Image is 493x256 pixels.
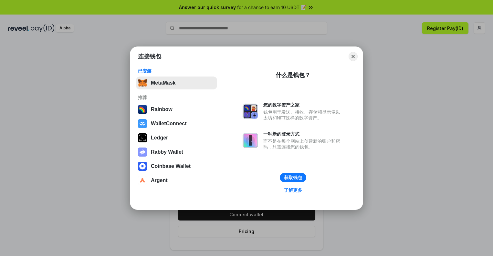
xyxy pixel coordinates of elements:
div: WalletConnect [151,121,187,127]
div: MetaMask [151,80,175,86]
div: 一种新的登录方式 [263,131,343,137]
button: Coinbase Wallet [136,160,217,173]
img: svg+xml,%3Csvg%20xmlns%3D%22http%3A%2F%2Fwww.w3.org%2F2000%2Fsvg%22%20width%3D%2228%22%20height%3... [138,133,147,142]
div: 了解更多 [284,187,302,193]
button: WalletConnect [136,117,217,130]
img: svg+xml,%3Csvg%20fill%3D%22none%22%20height%3D%2233%22%20viewBox%3D%220%200%2035%2033%22%20width%... [138,78,147,87]
img: svg+xml,%3Csvg%20xmlns%3D%22http%3A%2F%2Fwww.w3.org%2F2000%2Fsvg%22%20fill%3D%22none%22%20viewBox... [243,133,258,148]
div: 什么是钱包？ [276,71,310,79]
img: svg+xml,%3Csvg%20width%3D%2228%22%20height%3D%2228%22%20viewBox%3D%220%200%2028%2028%22%20fill%3D... [138,162,147,171]
button: 获取钱包 [280,173,306,182]
div: Coinbase Wallet [151,163,191,169]
div: 而不是在每个网站上创建新的账户和密码，只需连接您的钱包。 [263,138,343,150]
button: Ledger [136,131,217,144]
button: Argent [136,174,217,187]
button: MetaMask [136,77,217,89]
img: svg+xml,%3Csvg%20xmlns%3D%22http%3A%2F%2Fwww.w3.org%2F2000%2Fsvg%22%20fill%3D%22none%22%20viewBox... [243,104,258,119]
div: 已安装 [138,68,215,74]
div: Rabby Wallet [151,149,183,155]
img: svg+xml,%3Csvg%20width%3D%2228%22%20height%3D%2228%22%20viewBox%3D%220%200%2028%2028%22%20fill%3D... [138,119,147,128]
button: Rabby Wallet [136,146,217,159]
img: svg+xml,%3Csvg%20xmlns%3D%22http%3A%2F%2Fwww.w3.org%2F2000%2Fsvg%22%20fill%3D%22none%22%20viewBox... [138,148,147,157]
div: 您的数字资产之家 [263,102,343,108]
h1: 连接钱包 [138,53,161,60]
div: Rainbow [151,107,173,112]
div: 推荐 [138,95,215,100]
div: 钱包用于发送、接收、存储和显示像以太坊和NFT这样的数字资产。 [263,109,343,121]
a: 了解更多 [280,186,306,194]
div: Ledger [151,135,168,141]
div: Argent [151,178,168,183]
div: 获取钱包 [284,175,302,180]
img: svg+xml,%3Csvg%20width%3D%22120%22%20height%3D%22120%22%20viewBox%3D%220%200%20120%20120%22%20fil... [138,105,147,114]
img: svg+xml,%3Csvg%20width%3D%2228%22%20height%3D%2228%22%20viewBox%3D%220%200%2028%2028%22%20fill%3D... [138,176,147,185]
button: Close [349,52,358,61]
button: Rainbow [136,103,217,116]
